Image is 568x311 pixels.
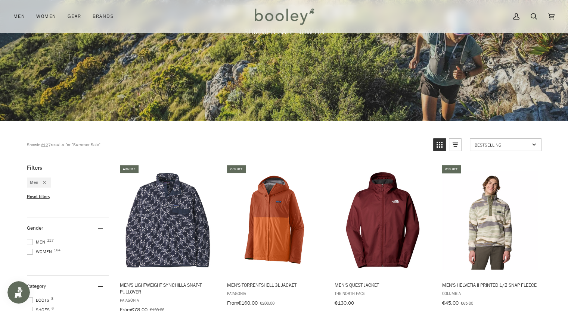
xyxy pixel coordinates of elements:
img: The North Face Men's Quest Jacket Sumac - Booley Galway [333,171,432,270]
span: 8 [51,297,53,301]
span: Columbia [442,290,538,296]
span: Patagonia [120,297,217,303]
span: Men [27,239,47,245]
span: €160.00 [238,299,258,307]
span: The North Face [335,290,431,296]
span: Women [27,248,54,255]
a: View grid mode [433,138,446,151]
span: From [227,299,238,307]
li: Reset filters [27,194,109,200]
span: Bestselling [475,142,530,148]
p: SUMMER SALE NOW ON [117,26,451,37]
div: 31% off [442,165,460,173]
span: Men's Quest Jacket [335,282,431,288]
b: 127 [43,142,51,148]
a: Men's Torrentshell 3L Jacket [226,164,325,309]
div: 27% off [227,165,246,173]
img: Patagonia Men's Lightweight Synchilla Snap-T Pullover Synched Flight / New Navy - Booley Galway [119,171,218,270]
div: Showing results for "Summer Sale" [27,138,100,151]
img: Booley [251,6,317,27]
span: 127 [47,239,54,242]
span: €200.00 [260,300,274,306]
span: Men's Torrentshell 3L Jacket [227,282,324,288]
iframe: Button to open loyalty program pop-up [7,281,30,304]
span: Women [36,13,56,20]
span: 6 [52,307,54,310]
span: Category [27,283,46,290]
span: Patagonia [227,290,324,296]
span: €65.00 [460,300,473,306]
span: Men's Helvetia II Printed 1/2 Snap Fleece [442,282,538,288]
span: 164 [54,248,60,252]
span: Men's Lightweight Synchilla Snap-T Pullover [120,282,217,295]
span: Men [30,179,38,186]
span: €130.00 [335,299,354,307]
span: Reset filters [27,194,50,200]
span: Gear [68,13,81,20]
a: Sort options [470,138,541,151]
div: Remove filter: Men [38,179,46,186]
a: Men's Helvetia II Printed 1/2 Snap Fleece [441,164,540,309]
span: Boots [27,297,52,304]
img: Patagonia Men's Torrentshell 3L Jacket Redtail Rust - Booley Galway [226,171,325,270]
a: Men's Quest Jacket [333,164,432,309]
span: €45.00 [442,299,458,307]
span: Gender [27,224,43,232]
span: Brands [92,13,114,20]
span: Filters [27,164,42,172]
img: Columbia Men's Helvetia II Printed 1/2 Snap Fleece Safari Rouge Valley - Booley Galway [441,171,540,270]
div: 40% off [120,165,139,173]
a: View list mode [449,138,462,151]
span: Men [13,13,25,20]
